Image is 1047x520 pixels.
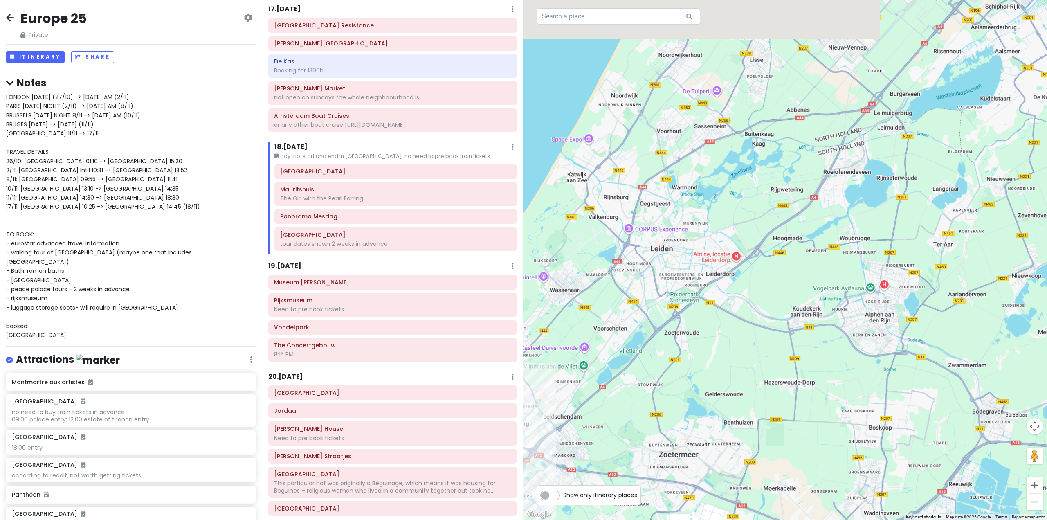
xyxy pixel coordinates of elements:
[274,297,511,304] h6: Rijksmuseum
[12,444,249,451] div: 18:00 entry
[274,425,511,432] h6: Anne Frank House
[6,51,65,63] button: Itinerary
[274,452,511,460] h6: Negen Straatjes
[274,407,511,414] h6: Jordaan
[526,509,553,520] img: Google
[12,433,85,441] h6: [GEOGRAPHIC_DATA]
[280,231,511,239] h6: Peace Palace
[526,509,553,520] a: Click to see this area on Google Maps
[12,398,85,405] h6: [GEOGRAPHIC_DATA]
[12,472,249,479] div: according to reddit, not worth getting tickets
[274,324,511,331] h6: Vondelpark
[12,408,249,423] div: no need to buy train tickets in advance 09:00 palace entry; 12:00 estate of trianon entry
[274,389,511,396] h6: Houseboat Museum
[76,354,120,367] img: marker
[274,121,511,128] div: or any other boat cruise [URL][DOMAIN_NAME]..
[274,112,511,119] h6: Amsterdam Boat Cruises
[71,51,114,63] button: Share
[274,67,511,74] div: Booking for 1300h.
[946,515,991,519] span: Map data ©2025 Google
[995,515,1007,519] a: Terms (opens in new tab)
[12,378,249,386] h6: Montmartre aux artistes
[280,168,511,175] h6: Royal Delft
[12,491,249,498] h6: Panthéon
[274,85,511,92] h6: Albert Cuyp Market
[274,434,511,442] div: Need to pre book tickets
[280,240,511,248] div: tour dates shown 2 weeks in advance
[537,8,700,25] input: Search a place
[280,195,511,202] div: The Girl with the Pearl Earring
[6,77,256,89] h4: Notes
[274,342,511,349] h6: The Concertgebouw
[16,353,120,367] h4: Attractions
[1027,448,1043,464] button: Drag Pegman onto the map to open Street View
[81,511,85,517] i: Added to itinerary
[81,462,85,468] i: Added to itinerary
[274,143,308,151] h6: 18 . [DATE]
[280,186,511,193] h6: Mauritshuis
[81,434,85,440] i: Added to itinerary
[274,94,511,101] div: not open on sundays the whole neighhbourhood is ...
[1027,477,1043,493] button: Zoom in
[268,5,301,14] h6: 17 . [DATE]
[274,279,511,286] h6: Museum Van Loon
[906,514,941,520] button: Keyboard shortcuts
[280,213,511,220] h6: Panorama Mesdag
[81,398,85,404] i: Added to itinerary
[274,505,511,512] h6: Dam Square
[12,510,85,518] h6: [GEOGRAPHIC_DATA]
[274,479,511,494] div: This particular hof was originally a Béguinage, which means it was housing for Beguines – religio...
[274,58,511,65] h6: De Kas
[1027,494,1043,510] button: Zoom out
[20,10,87,27] h2: Europe 25
[20,30,87,39] span: Private
[1027,418,1043,434] button: Map camera controls
[274,470,511,478] h6: Begijnhof
[44,492,49,497] i: Added to itinerary
[268,373,303,381] h6: 20 . [DATE]
[274,152,517,160] small: day trip. start and end in [GEOGRAPHIC_DATA]. no need to pre book train tickets
[6,93,200,339] span: LONDON [DATE] (27/10) -> [DATE] AM (2/11) PARIS [DATE] NIGHT (2/11) -> [DATE] AM (8/11) BRUSSELS ...
[274,306,511,313] div: Need to pre book tickets
[1012,515,1045,519] a: Report a map error
[268,262,301,270] h6: 19 . [DATE]
[274,351,511,358] div: 8:15 PM
[88,379,93,385] i: Added to itinerary
[563,491,637,500] span: Show only itinerary places
[274,22,511,29] h6: Verzetsmuseum Amsterdam - Museum of WWII Resistance
[12,461,85,468] h6: [GEOGRAPHIC_DATA]
[274,40,511,47] h6: Willet-Holthuysen Museum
